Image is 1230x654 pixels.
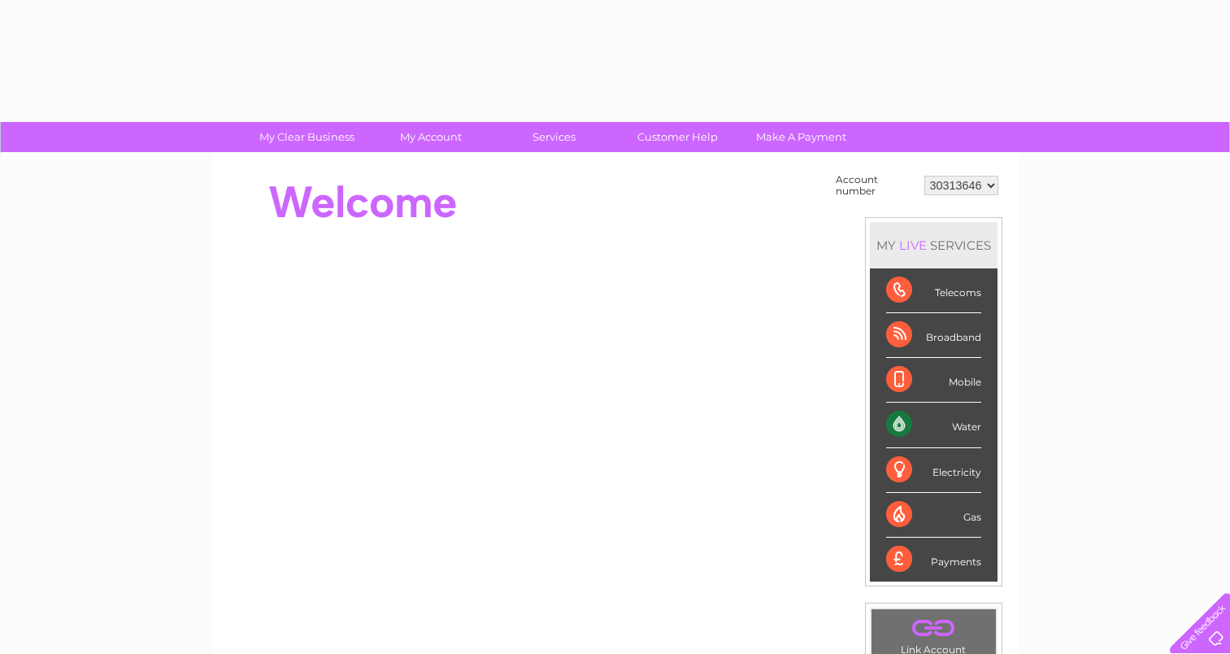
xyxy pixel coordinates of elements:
div: LIVE [896,238,930,253]
a: Services [487,122,621,152]
a: My Clear Business [240,122,374,152]
div: Payments [886,538,981,582]
div: Broadband [886,313,981,358]
div: MY SERVICES [870,222,997,268]
div: Mobile [886,358,981,403]
div: Water [886,403,981,447]
a: Make A Payment [734,122,868,152]
a: Customer Help [611,122,745,152]
div: Telecoms [886,268,981,313]
td: Account number [832,170,920,201]
a: . [876,613,992,642]
a: My Account [363,122,498,152]
div: Electricity [886,448,981,493]
div: Gas [886,493,981,538]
